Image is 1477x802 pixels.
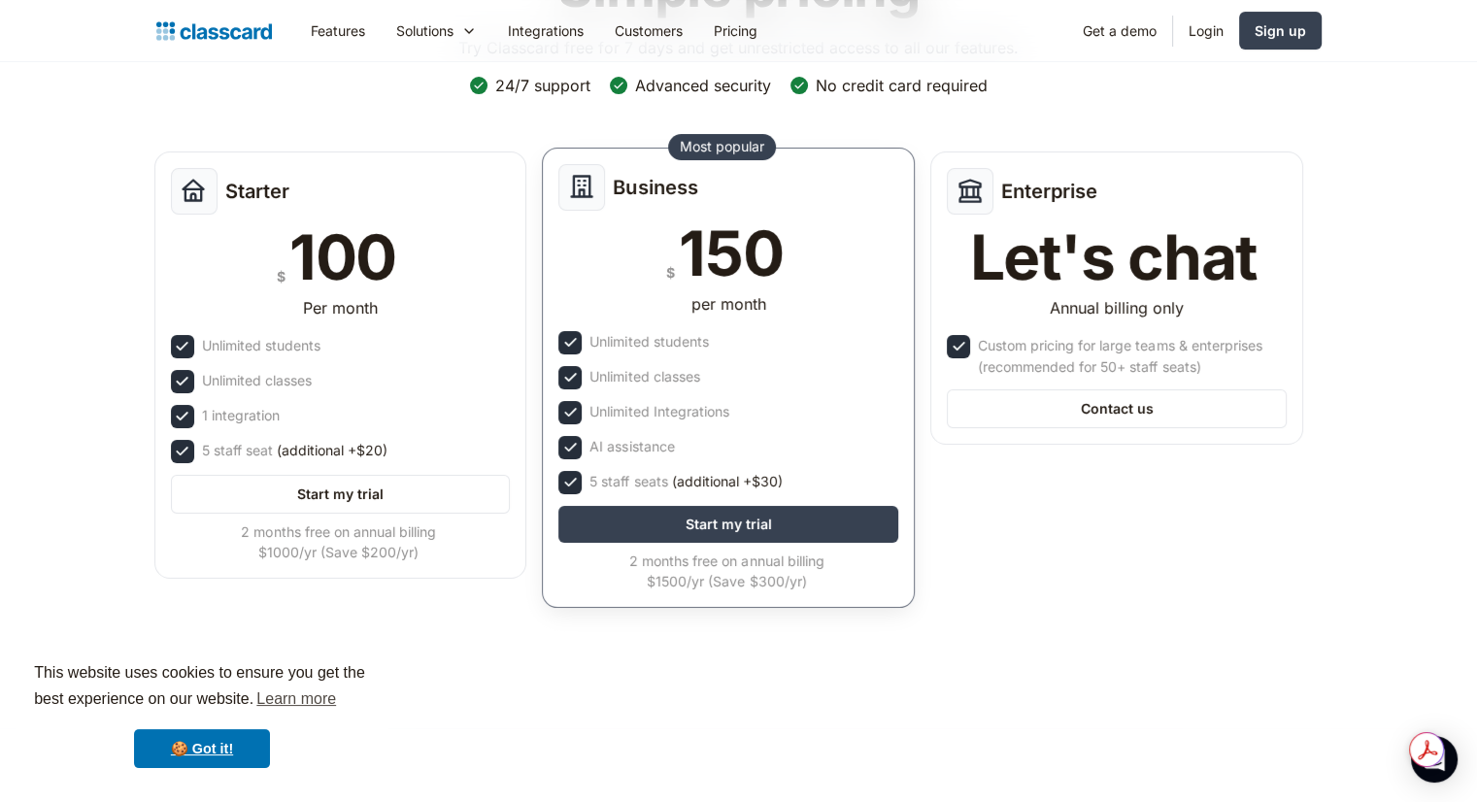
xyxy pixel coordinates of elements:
div: Unlimited Integrations [589,401,728,422]
div: Sign up [1255,20,1306,41]
a: Start my trial [171,475,511,514]
div: 24/7 support [495,75,590,96]
a: dismiss cookie message [134,729,270,768]
a: Contact us [947,389,1287,428]
div: Unlimited students [589,331,708,352]
div: cookieconsent [16,643,388,786]
div: Solutions [396,20,453,41]
div: 150 [679,222,783,284]
div: Let's chat [970,226,1258,288]
div: 1 integration [202,405,280,426]
div: Most popular [680,137,764,156]
div: per month [691,292,766,316]
div: $ [666,260,675,284]
div: Per month [303,296,378,319]
div: Unlimited classes [202,370,312,391]
div: 100 [289,226,396,288]
a: learn more about cookies [253,685,339,714]
div: 5 staff seats [589,471,782,492]
a: home [156,17,272,45]
div: 2 months free on annual billing $1500/yr (Save $300/yr) [558,551,894,591]
div: Unlimited students [202,335,320,356]
h2: Enterprise [1001,180,1097,203]
a: Integrations [492,9,599,52]
a: Get a demo [1067,9,1172,52]
a: Login [1173,9,1239,52]
div: Solutions [381,9,492,52]
h2: Business [613,176,697,199]
div: AI assistance [589,436,674,457]
a: Start my trial [558,506,898,543]
span: (additional +$20) [277,440,387,461]
span: (additional +$30) [671,471,782,492]
a: Customers [599,9,698,52]
div: Annual billing only [1050,296,1184,319]
h2: Starter [225,180,289,203]
div: Custom pricing for large teams & enterprises (recommended for 50+ staff seats) [978,335,1283,378]
div: No credit card required [816,75,988,96]
a: Sign up [1239,12,1322,50]
div: Advanced security [635,75,771,96]
div: Unlimited classes [589,366,699,387]
div: 5 staff seat [202,440,387,461]
span: This website uses cookies to ensure you get the best experience on our website. [34,661,370,714]
a: Pricing [698,9,773,52]
div: $ [277,264,285,288]
div: 2 months free on annual billing $1000/yr (Save $200/yr) [171,521,507,562]
a: Features [295,9,381,52]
